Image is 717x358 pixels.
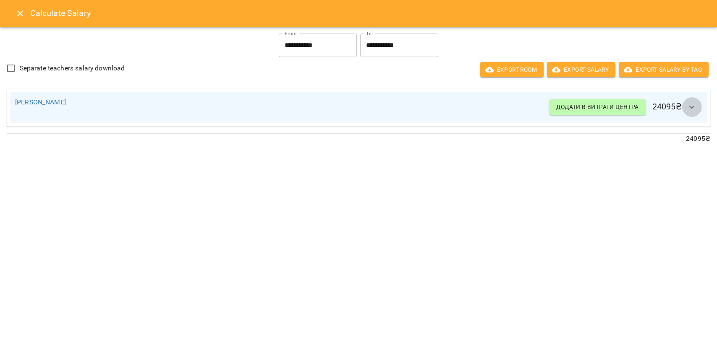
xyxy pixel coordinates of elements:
[480,62,544,77] button: Export room
[550,99,645,114] button: Додати в витрати центра
[10,3,30,23] button: Close
[556,102,638,112] span: Додати в витрати центра
[554,65,609,75] span: Export Salary
[625,65,702,75] span: Export Salary by Tag
[20,63,125,73] span: Separate teachers salary download
[7,134,710,144] p: 24095 ₴
[487,65,537,75] span: Export room
[550,97,702,117] h6: 24095 ₴
[619,62,709,77] button: Export Salary by Tag
[547,62,615,77] button: Export Salary
[15,98,66,106] a: [PERSON_NAME]
[30,7,707,20] h6: Calculate Salary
